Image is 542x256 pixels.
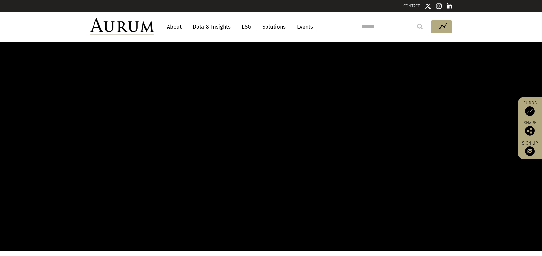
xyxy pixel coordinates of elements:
img: Twitter icon [425,3,431,9]
img: Linkedin icon [447,3,452,9]
img: Instagram icon [436,3,442,9]
a: About [164,21,185,33]
a: Events [294,21,313,33]
img: Share this post [525,126,535,136]
a: CONTACT [403,4,420,8]
input: Submit [414,20,426,33]
a: Funds [521,100,539,116]
a: ESG [239,21,254,33]
a: Solutions [259,21,289,33]
a: Data & Insights [190,21,234,33]
img: Aurum [90,18,154,35]
img: Sign up to our newsletter [525,146,535,156]
div: Share [521,121,539,136]
a: Sign up [521,140,539,156]
img: Access Funds [525,106,535,116]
